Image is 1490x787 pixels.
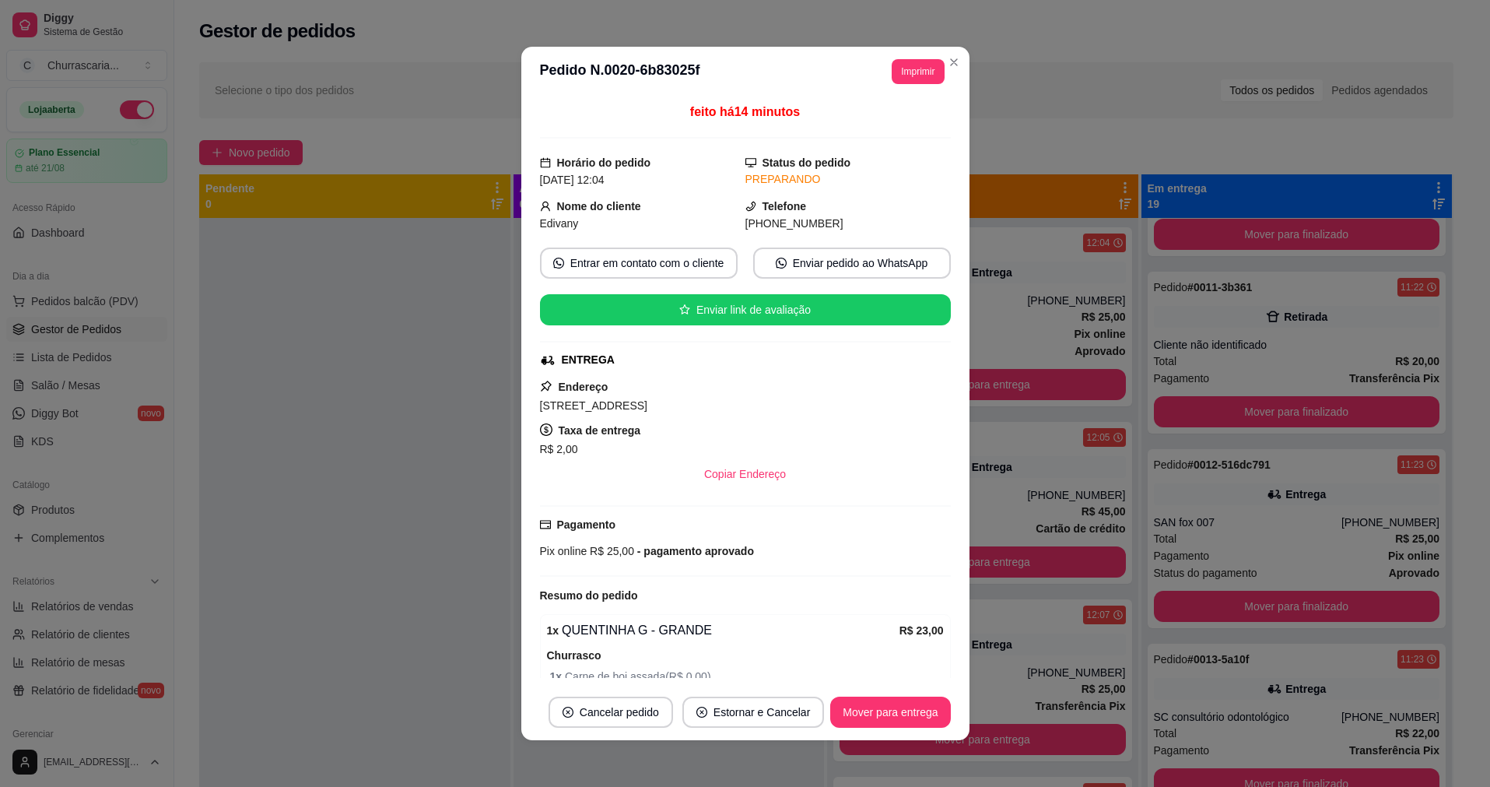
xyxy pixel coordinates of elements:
span: star [679,304,690,315]
strong: Resumo do pedido [540,589,638,602]
span: [STREET_ADDRESS] [540,399,647,412]
button: whats-appEntrar em contato com o cliente [540,248,738,279]
button: starEnviar link de avaliação [540,294,951,325]
span: credit-card [540,519,551,530]
h3: Pedido N. 0020-6b83025f [540,59,700,84]
span: close-circle [563,707,573,718]
span: feito há 14 minutos [690,105,800,118]
button: whats-appEnviar pedido ao WhatsApp [753,248,951,279]
div: PREPARANDO [745,171,951,188]
button: Imprimir [892,59,944,84]
span: pushpin [540,380,552,392]
strong: Horário do pedido [557,156,651,169]
span: Pix online [540,545,587,557]
strong: Churrasco [547,649,601,662]
strong: Telefone [763,200,807,213]
strong: Taxa de entrega [559,424,641,437]
span: dollar [540,423,552,436]
strong: Pagamento [557,518,615,531]
button: Mover para entrega [830,697,950,728]
span: close-circle [696,707,707,718]
strong: Endereço [559,381,608,393]
button: close-circleCancelar pedido [549,697,673,728]
strong: 1 x [547,624,559,637]
span: - pagamento aprovado [634,545,754,557]
span: user [540,201,551,212]
button: Close [941,50,966,75]
span: R$ 2,00 [540,443,578,455]
span: calendar [540,157,551,168]
strong: Nome do cliente [557,200,641,213]
span: desktop [745,157,756,168]
button: close-circleEstornar e Cancelar [682,697,825,728]
strong: 1 x [550,670,565,683]
span: whats-app [776,258,787,269]
span: [PHONE_NUMBER] [745,217,843,230]
strong: Status do pedido [763,156,851,169]
div: ENTREGA [562,352,615,368]
span: phone [745,201,756,212]
div: QUENTINHA G - GRANDE [547,621,899,640]
button: Copiar Endereço [692,458,798,490]
span: Carne de boi assada ( R$ 0,00 ) [550,668,944,685]
span: Edivany [540,217,579,230]
strong: R$ 23,00 [899,624,944,637]
span: R$ 25,00 [587,545,634,557]
span: whats-app [553,258,564,269]
span: [DATE] 12:04 [540,174,605,186]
